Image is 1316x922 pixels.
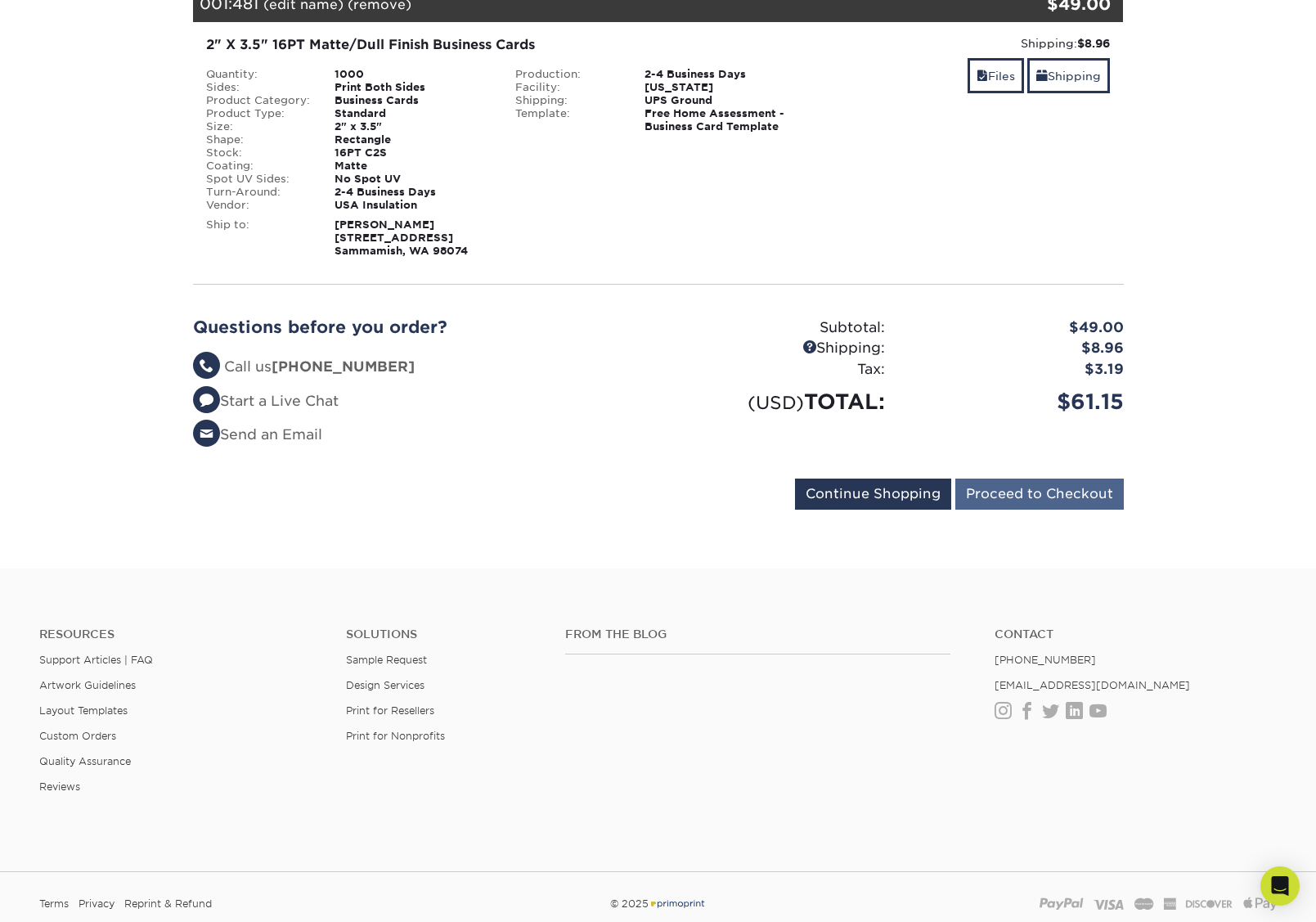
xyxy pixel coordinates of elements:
small: (USD) [748,392,804,413]
div: USA Insulation [322,199,503,212]
a: [PHONE_NUMBER] [995,654,1096,666]
div: Quantity: [194,68,323,81]
h4: Solutions [346,627,541,641]
div: Subtotal: [658,317,897,339]
div: Template: [503,107,632,133]
div: [US_STATE] [632,81,813,94]
div: Shipping: [825,35,1111,52]
div: Production: [503,68,632,81]
a: Print for Resellers [346,704,434,717]
input: Continue Shopping [795,479,951,510]
div: 1000 [322,68,503,81]
a: Layout Templates [39,704,128,717]
div: Standard [322,107,503,120]
a: Sample Request [346,654,427,666]
div: Matte [322,160,503,173]
div: Sides: [194,81,323,94]
a: Artwork Guidelines [39,679,136,691]
h4: From the Blog [565,627,950,641]
a: Quality Assurance [39,755,131,767]
div: Coating: [194,160,323,173]
span: shipping [1036,70,1048,83]
div: $8.96 [897,338,1136,359]
a: Files [968,58,1024,93]
strong: [PHONE_NUMBER] [272,358,415,375]
h2: Questions before you order? [193,317,646,337]
div: Rectangle [322,133,503,146]
a: Send an Email [193,426,322,443]
div: Stock: [194,146,323,160]
a: [EMAIL_ADDRESS][DOMAIN_NAME] [995,679,1190,691]
div: Turn-Around: [194,186,323,199]
div: $3.19 [897,359,1136,380]
div: Print Both Sides [322,81,503,94]
a: Custom Orders [39,730,116,742]
div: Vendor: [194,199,323,212]
div: Facility: [503,81,632,94]
a: Support Articles | FAQ [39,654,153,666]
div: Size: [194,120,323,133]
li: Call us [193,357,646,378]
div: Product Category: [194,94,323,107]
strong: [PERSON_NAME] [STREET_ADDRESS] Sammamish, WA 98074 [335,218,468,257]
span: files [977,70,988,83]
div: Shipping: [503,94,632,107]
iframe: Google Customer Reviews [4,872,139,916]
a: Design Services [346,679,424,691]
a: Shipping [1027,58,1110,93]
div: Tax: [658,359,897,380]
input: Proceed to Checkout [955,479,1124,510]
div: UPS Ground [632,94,813,107]
div: Shipping: [658,338,897,359]
div: No Spot UV [322,173,503,186]
img: Primoprint [649,897,706,910]
div: 2" X 3.5" 16PT Matte/Dull Finish Business Cards [206,35,801,55]
div: TOTAL: [658,386,897,417]
div: 16PT C2S [322,146,503,160]
div: $61.15 [897,386,1136,417]
div: $49.00 [897,317,1136,339]
a: Reprint & Refund [124,892,212,916]
div: © 2025 [447,892,868,916]
div: Business Cards [322,94,503,107]
div: Free Home Assessment - Business Card Template [632,107,813,133]
div: Product Type: [194,107,323,120]
div: 2-4 Business Days [632,68,813,81]
a: Contact [995,627,1277,641]
a: Reviews [39,780,80,793]
h4: Resources [39,627,321,641]
a: Print for Nonprofits [346,730,445,742]
div: Ship to: [194,218,323,258]
div: Open Intercom Messenger [1260,866,1300,906]
strong: $8.96 [1077,37,1110,50]
div: 2" x 3.5" [322,120,503,133]
div: Spot UV Sides: [194,173,323,186]
a: Start a Live Chat [193,393,339,409]
div: 2-4 Business Days [322,186,503,199]
div: Shape: [194,133,323,146]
